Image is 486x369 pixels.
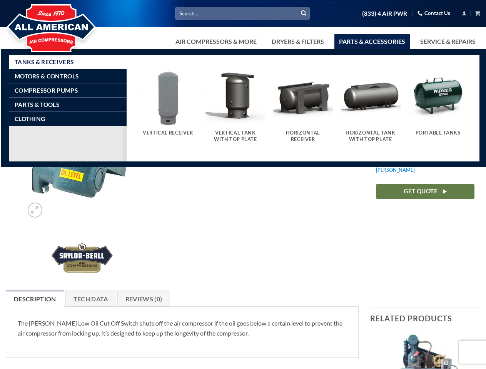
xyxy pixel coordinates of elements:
[418,7,450,19] a: Contact Us
[376,167,415,173] a: [PERSON_NAME]
[6,291,64,307] a: Description
[298,8,309,19] button: Submit
[15,116,45,122] span: Clothing
[334,34,410,49] a: Parts & Accessories
[404,186,438,196] span: Get Quote
[205,66,266,150] a: Visit product category Vertical Tank With Top Plate
[15,59,73,65] span: Tanks & Receivers
[65,291,116,307] a: Tech Data
[15,73,78,79] span: Motors & Controls
[138,66,198,126] img: Vertical Receiver
[28,203,43,218] a: Zoom
[362,7,407,20] a: (833) 4 AIR PWR
[138,66,198,144] a: Visit product category Vertical Receiver
[171,34,261,49] a: Air Compressors & More
[370,308,480,329] h3: Related products
[15,87,78,93] span: Compressor Pumps
[341,66,401,150] a: Visit product category Horizontal Tank With Top Plate
[412,130,464,136] h5: Portable Tanks
[277,130,329,143] h5: Horizontal Receiver
[341,66,401,126] img: Horizontal Tank With Top Plate
[205,66,266,126] img: Vertical Tank With Top Plate
[475,8,480,18] a: View cart
[267,34,329,49] a: Dryers & Filters
[142,130,194,136] h5: Vertical Receiver
[18,318,347,338] p: The [PERSON_NAME] Low Oil Cut Off Switch shuts off the air compressor if the oil goes below a cer...
[15,101,59,108] span: Parts & Tools
[273,66,333,150] a: Visit product category Horizontal Receiver
[344,130,397,143] h5: Horizontal Tank With Top Plate
[117,291,170,307] a: Reviews (0)
[175,7,310,20] input: Search…
[376,184,474,199] a: Get Quote
[462,8,467,18] a: Login
[416,34,480,49] a: Service & Repairs
[273,66,333,126] img: Horizontal Receiver
[408,66,468,126] img: Portable Tanks
[408,66,468,144] a: Visit product category Portable Tanks
[209,130,262,143] h5: Vertical Tank With Top Plate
